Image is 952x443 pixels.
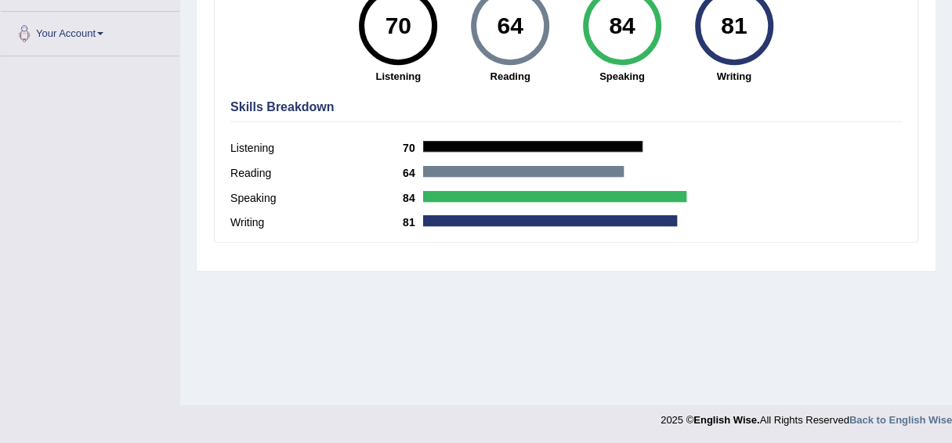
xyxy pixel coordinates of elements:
[686,69,782,84] strong: Writing
[403,216,423,229] b: 81
[693,414,759,426] strong: English Wise.
[350,69,447,84] strong: Listening
[661,405,952,427] div: 2025 © All Rights Reserved
[574,69,670,84] strong: Speaking
[1,12,179,51] a: Your Account
[849,414,952,426] a: Back to English Wise
[462,69,559,84] strong: Reading
[230,100,902,114] h4: Skills Breakdown
[403,192,423,204] b: 84
[230,165,403,182] label: Reading
[230,214,403,231] label: Writing
[230,140,403,157] label: Listening
[230,190,403,207] label: Speaking
[403,142,423,154] b: 70
[403,167,423,179] b: 64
